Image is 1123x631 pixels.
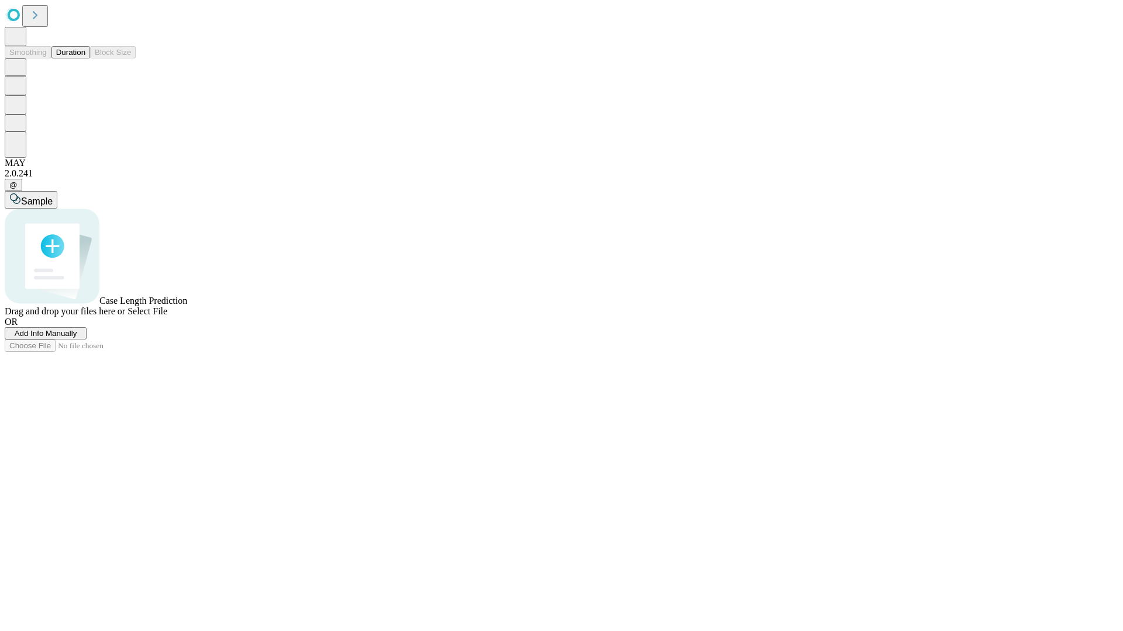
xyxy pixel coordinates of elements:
[51,46,90,58] button: Duration
[5,46,51,58] button: Smoothing
[21,196,53,206] span: Sample
[5,168,1118,179] div: 2.0.241
[90,46,136,58] button: Block Size
[5,306,125,316] span: Drag and drop your files here or
[9,181,18,189] span: @
[5,317,18,327] span: OR
[15,329,77,338] span: Add Info Manually
[5,327,87,339] button: Add Info Manually
[5,158,1118,168] div: MAY
[99,296,187,306] span: Case Length Prediction
[5,179,22,191] button: @
[5,191,57,209] button: Sample
[128,306,167,316] span: Select File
